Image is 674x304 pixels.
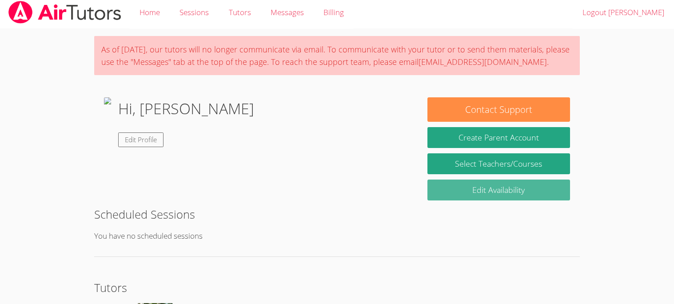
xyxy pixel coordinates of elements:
button: Contact Support [427,97,570,122]
div: As of [DATE], our tutors will no longer communicate via email. To communicate with your tutor or ... [94,36,579,75]
p: You have no scheduled sessions [94,230,579,243]
a: Edit Availability [427,180,570,200]
img: Avatar%20(7).png [104,97,111,147]
a: Select Teachers/Courses [427,153,570,174]
button: Create Parent Account [427,127,570,148]
a: Edit Profile [118,132,164,147]
h1: Hi, [PERSON_NAME] [118,97,254,120]
h2: Tutors [94,279,579,296]
h2: Scheduled Sessions [94,206,579,223]
img: airtutors_banner-c4298cdbf04f3fff15de1276eac7730deb9818008684d7c2e4769d2f7ddbe033.png [8,1,122,24]
span: Messages [271,7,304,17]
